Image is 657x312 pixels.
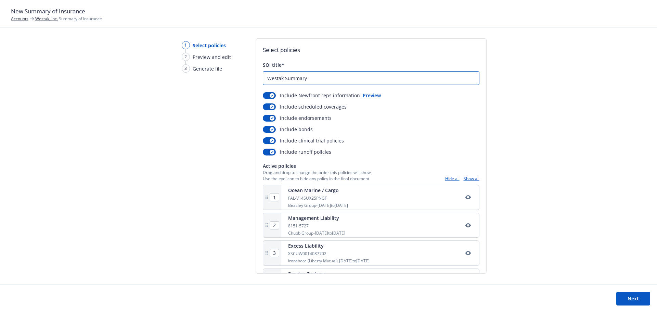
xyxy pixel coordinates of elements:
div: Foreign PackageWS11000236AIG-[DATE]to[DATE] [263,269,479,294]
span: Summary of Insurance [35,16,102,22]
div: Ocean Marine / Cargo [288,187,348,194]
div: Beazley Group - [DATE] to [DATE] [288,202,348,208]
span: Preview and edit [193,53,231,61]
div: FAL-V14SUX25PNGF [288,195,348,201]
button: Show all [464,176,479,182]
span: Active policies [263,162,372,170]
div: Include Newfront reps information [263,92,360,99]
a: Accounts [11,16,28,22]
span: Generate file [193,65,222,72]
button: Next [616,292,650,305]
div: Excess LiabilityXSCUW0014087702Ironshore (Liberty Mutual)-[DATE]to[DATE] [263,240,479,265]
button: Preview [363,92,381,99]
h2: Select policies [263,46,479,54]
div: Include clinical trial policies [263,137,344,144]
div: 1 [182,41,190,49]
div: - [445,176,479,182]
h1: New Summary of Insurance [11,7,646,16]
div: 2 [182,53,190,61]
a: Westak, Inc. [35,16,58,22]
div: Include endorsements [263,114,332,122]
div: 8151-5727 [288,223,345,229]
div: XSCUW0014087702 [288,251,370,257]
div: Chubb Group - [DATE] to [DATE] [288,230,345,236]
button: Hide all [445,176,460,182]
div: Ocean Marine / CargoFAL-V14SUX25PNGFBeazley Group-[DATE]to[DATE] [263,185,479,210]
div: 3 [182,64,190,73]
div: Include runoff policies [263,148,331,155]
div: Excess Liability [288,242,370,249]
div: Foreign Package [288,270,327,277]
span: Select policies [193,42,226,49]
input: Enter a title [263,72,479,85]
div: Ironshore (Liberty Mutual) - [DATE] to [DATE] [288,258,370,264]
div: Include bonds [263,126,313,133]
div: Include scheduled coverages [263,103,347,110]
span: Drag and drop to change the order this policies will show. Use the eye icon to hide any policy in... [263,170,372,181]
div: Management Liability [288,214,345,222]
span: SOI title* [263,62,284,68]
div: Management Liability8151-5727Chubb Group-[DATE]to[DATE] [263,213,479,238]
